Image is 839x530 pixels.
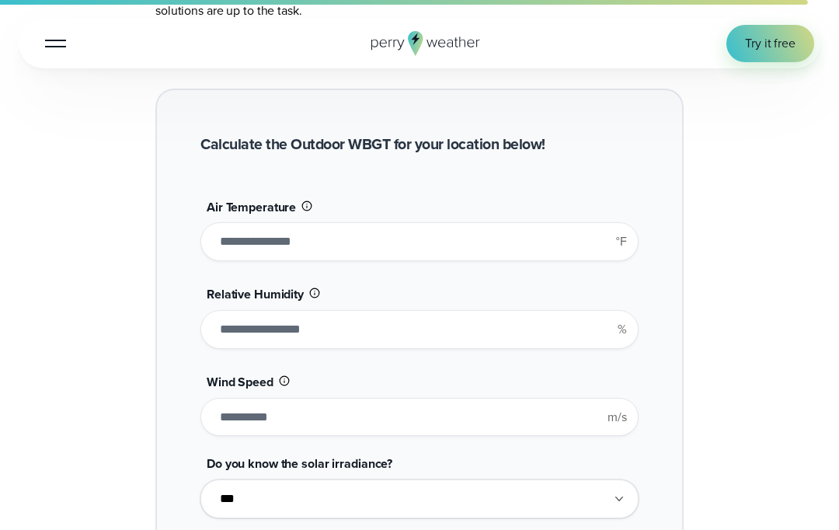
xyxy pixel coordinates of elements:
[200,134,545,155] h2: Calculate the Outdoor WBGT for your location below!
[207,198,296,216] span: Air Temperature
[207,373,273,391] span: Wind Speed
[726,25,814,62] a: Try it free
[207,455,392,472] span: Do you know the solar irradiance?
[207,285,304,303] span: Relative Humidity
[745,34,795,53] span: Try it free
